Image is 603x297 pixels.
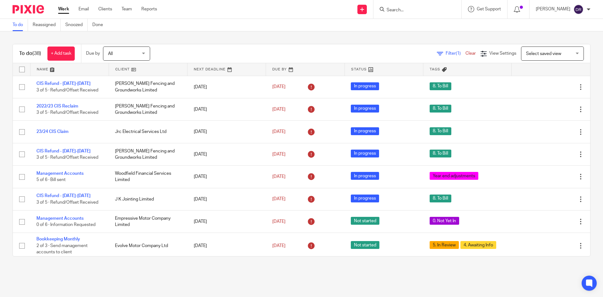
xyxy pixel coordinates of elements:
[272,197,285,201] span: [DATE]
[351,105,379,113] span: In progress
[351,195,379,202] span: In progress
[36,200,98,205] span: 3 of 5 · Refund/Offset Received
[36,110,98,115] span: 3 of 5 · Refund/Offset Received
[109,211,187,233] td: Empressive Motor Company Limited
[351,172,379,180] span: In progress
[536,6,570,12] p: [PERSON_NAME]
[32,51,41,56] span: (38)
[477,7,501,11] span: Get Support
[187,166,266,188] td: [DATE]
[109,233,187,259] td: Evolve Motor Company Ltd
[272,219,285,224] span: [DATE]
[36,194,90,198] a: CIS Refund - [DATE]-[DATE]
[36,237,80,241] a: Bookkeeping Monthly
[36,155,98,160] span: 3 of 5 · Refund/Offset Received
[19,50,41,57] h1: To do
[79,6,89,12] a: Email
[187,143,266,165] td: [DATE]
[430,68,440,71] span: Tags
[36,178,66,182] span: 5 of 6 · Bill sent
[272,129,285,134] span: [DATE]
[58,6,69,12] a: Work
[86,50,100,57] p: Due by
[430,195,451,202] span: 8. To Bill
[446,51,465,56] span: Filter
[351,150,379,157] span: In progress
[13,5,44,14] img: Pixie
[460,241,496,249] span: 4. Awaiting Info
[465,51,476,56] a: Clear
[351,241,379,249] span: Not started
[36,244,88,255] span: 2 of 3 · Send management accounts to client
[430,172,478,180] span: Year end adjustments
[92,19,108,31] a: Done
[187,233,266,259] td: [DATE]
[36,129,68,134] a: 23/24 CIS Claim
[33,19,61,31] a: Reassigned
[272,152,285,157] span: [DATE]
[109,166,187,188] td: Woodfield Financial Services Limited
[36,81,90,86] a: CIS Refund - [DATE]-[DATE]
[109,76,187,98] td: [PERSON_NAME] Fencing and Groundworks Limited
[36,171,84,176] a: Management Accounts
[36,223,95,227] span: 0 of 6 · Information Requested
[526,52,561,56] span: Select saved view
[36,216,84,221] a: Management Accounts
[187,211,266,233] td: [DATE]
[386,8,443,13] input: Search
[47,47,75,61] a: + Add task
[351,127,379,135] span: In progress
[573,4,584,14] img: svg%3E
[187,76,266,98] td: [DATE]
[430,105,451,113] span: 8. To Bill
[430,150,451,157] span: 8. To Bill
[109,143,187,165] td: [PERSON_NAME] Fencing and Groundworks Limited
[36,104,78,108] a: 2022/23 CIS Reclaim
[109,121,187,143] td: Jrc Electrical Services Ltd
[272,107,285,112] span: [DATE]
[430,82,451,90] span: 8. To Bill
[122,6,132,12] a: Team
[351,217,379,225] span: Not started
[187,121,266,143] td: [DATE]
[272,85,285,89] span: [DATE]
[430,127,451,135] span: 8. To Bill
[272,174,285,179] span: [DATE]
[272,244,285,248] span: [DATE]
[430,241,459,249] span: 5. In Review
[456,51,461,56] span: (1)
[430,217,459,225] span: 0. Not Yet In
[36,88,98,92] span: 3 of 5 · Refund/Offset Received
[187,98,266,120] td: [DATE]
[36,149,90,153] a: CIS Refund - [DATE]-[DATE]
[65,19,88,31] a: Snoozed
[141,6,157,12] a: Reports
[13,19,28,31] a: To do
[108,52,113,56] span: All
[187,188,266,210] td: [DATE]
[98,6,112,12] a: Clients
[489,51,516,56] span: View Settings
[351,82,379,90] span: In progress
[109,98,187,120] td: [PERSON_NAME] Fencing and Groundworks Limited
[109,188,187,210] td: J K Jointing Limited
